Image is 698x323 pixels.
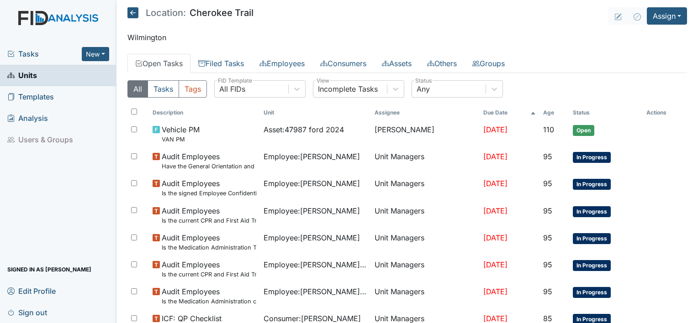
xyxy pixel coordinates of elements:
span: [DATE] [483,152,508,161]
span: [DATE] [483,179,508,188]
a: Filed Tasks [190,54,252,73]
a: Assets [374,54,419,73]
p: Wilmington [127,32,687,43]
span: Location: [146,8,186,17]
td: Unit Managers [371,255,480,282]
span: In Progress [573,179,611,190]
span: Employee : [PERSON_NAME], [PERSON_NAME] [264,259,367,270]
span: Templates [7,90,54,104]
span: Vehicle PM VAN PM [162,124,200,144]
a: Consumers [312,54,374,73]
span: 110 [543,125,554,134]
span: Edit Profile [7,284,56,298]
th: Assignee [371,105,480,120]
th: Toggle SortBy [569,105,642,120]
button: Tasks [148,80,179,98]
button: New [82,47,109,61]
button: All [127,80,148,98]
small: Is the Medication Administration certificate found in the file? [162,297,256,306]
span: In Progress [573,260,611,271]
span: 95 [543,206,552,215]
td: Unit Managers [371,282,480,309]
span: Employee : [PERSON_NAME], Shmara [264,286,367,297]
span: Audit Employees Is the Medication Administration certificate found in the file? [162,286,256,306]
span: Employee : [PERSON_NAME] [264,232,360,243]
span: Employee : [PERSON_NAME] [264,151,360,162]
span: [DATE] [483,206,508,215]
small: Is the current CPR and First Aid Training Certificate found in the file(2 years)? [162,216,256,225]
span: 95 [543,152,552,161]
h5: Cherokee Trail [127,7,254,18]
div: All FIDs [219,83,245,94]
span: Signed in as [PERSON_NAME] [7,262,91,276]
span: Audit Employees Is the current CPR and First Aid Training Certificate found in the file(2 years)? [162,205,256,225]
span: Analysis [7,111,48,125]
span: Asset : 47987 ford 2024 [264,124,344,135]
td: Unit Managers [371,202,480,229]
span: Audit Employees Is the Medication Administration Test and 2 observation checklist (hire after 10/... [162,232,256,252]
span: Employee : [PERSON_NAME] [264,205,360,216]
span: 95 [543,233,552,242]
span: [DATE] [483,260,508,269]
span: 85 [543,314,552,323]
div: Type filter [127,80,207,98]
input: Toggle All Rows Selected [131,109,137,115]
a: Open Tasks [127,54,190,73]
span: Audit Employees Have the General Orientation and ICF Orientation forms been completed? [162,151,256,171]
span: 95 [543,179,552,188]
div: Incomplete Tasks [318,83,378,94]
td: Unit Managers [371,229,480,255]
a: Employees [252,54,312,73]
span: Units [7,68,37,83]
a: Others [419,54,465,73]
th: Toggle SortBy [539,105,569,120]
div: Any [417,83,430,94]
small: Is the signed Employee Confidentiality Agreement in the file (HIPPA)? [162,189,256,198]
small: Is the Medication Administration Test and 2 observation checklist (hire after 10/07) found in the... [162,243,256,252]
span: Employee : [PERSON_NAME] [264,178,360,189]
th: Toggle SortBy [260,105,371,120]
th: Actions [643,105,687,120]
span: In Progress [573,287,611,298]
button: Tags [179,80,207,98]
span: Audit Employees Is the signed Employee Confidentiality Agreement in the file (HIPPA)? [162,178,256,198]
a: Tasks [7,48,82,59]
span: 95 [543,260,552,269]
span: In Progress [573,152,611,163]
th: Toggle SortBy [480,105,539,120]
td: [PERSON_NAME] [371,120,480,147]
span: Sign out [7,305,47,319]
span: 95 [543,287,552,296]
th: Toggle SortBy [149,105,260,120]
span: Audit Employees Is the current CPR and First Aid Training Certificate found in the file(2 years)? [162,259,256,279]
button: Assign [647,7,687,25]
small: Have the General Orientation and ICF Orientation forms been completed? [162,162,256,171]
span: Open [573,125,594,136]
small: VAN PM [162,135,200,144]
span: In Progress [573,206,611,217]
span: [DATE] [483,125,508,134]
a: Groups [465,54,513,73]
td: Unit Managers [371,147,480,174]
td: Unit Managers [371,174,480,201]
span: [DATE] [483,287,508,296]
span: In Progress [573,233,611,244]
small: Is the current CPR and First Aid Training Certificate found in the file(2 years)? [162,270,256,279]
span: [DATE] [483,233,508,242]
span: [DATE] [483,314,508,323]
